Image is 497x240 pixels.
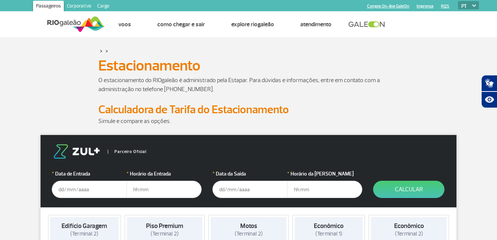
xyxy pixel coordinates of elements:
[394,222,424,230] strong: Econômico
[52,181,127,198] input: dd/mm/aaaa
[127,170,202,178] label: Horário da Entrada
[315,230,342,237] span: (Terminal 1)
[62,222,107,230] strong: Edifício Garagem
[231,21,274,28] a: Explore RIOgaleão
[108,150,146,154] span: Parceiro Oficial
[481,75,497,91] button: Abrir tradutor de língua de sinais.
[98,103,399,117] h2: Calculadora de Tarifa do Estacionamento
[64,1,94,13] a: Corporativo
[118,21,131,28] a: Voos
[300,21,331,28] a: Atendimento
[127,181,202,198] input: hh:mm
[212,181,288,198] input: dd/mm/aaaa
[212,170,288,178] label: Data da Saída
[105,46,108,55] a: >
[98,76,399,94] p: O estacionamento do RIOgaleão é administrado pela Estapar. Para dúvidas e informações, entre em c...
[287,170,362,178] label: Horário da [PERSON_NAME]
[314,222,343,230] strong: Econômico
[287,181,362,198] input: hh:mm
[235,230,263,237] span: (Terminal 2)
[100,46,102,55] a: >
[240,222,257,230] strong: Motos
[98,59,399,72] h1: Estacionamento
[367,4,409,9] a: Compra On-line GaleOn
[33,1,64,13] a: Passageiros
[157,21,205,28] a: Como chegar e sair
[151,230,179,237] span: (Terminal 2)
[52,144,101,159] img: logo-zul.png
[481,91,497,108] button: Abrir recursos assistivos.
[481,75,497,108] div: Plugin de acessibilidade da Hand Talk.
[70,230,98,237] span: (Terminal 2)
[98,117,399,126] p: Simule e compare as opções.
[52,170,127,178] label: Data de Entrada
[373,181,444,198] button: Calcular
[146,222,183,230] strong: Piso Premium
[417,4,434,9] a: Imprensa
[94,1,112,13] a: Cargo
[441,4,449,9] a: RQS
[395,230,423,237] span: (Terminal 2)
